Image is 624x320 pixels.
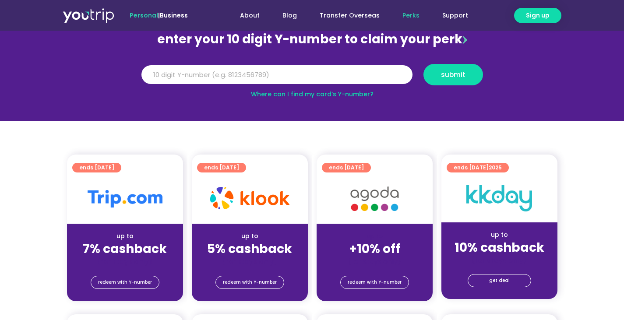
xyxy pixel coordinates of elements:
a: ends [DATE] [72,163,121,172]
form: Y Number [141,64,483,92]
div: (for stays only) [74,257,176,266]
a: redeem with Y-number [340,276,409,289]
div: enter your 10 digit Y-number to claim your perk [137,28,487,51]
strong: 5% cashback [207,240,292,257]
span: ends [DATE] [329,163,364,172]
a: Support [431,7,479,24]
span: ends [DATE] [454,163,502,172]
a: redeem with Y-number [91,276,159,289]
a: About [229,7,271,24]
a: Sign up [514,8,561,23]
a: get deal [468,274,531,287]
nav: Menu [212,7,479,24]
div: (for stays only) [199,257,301,266]
a: Transfer Overseas [308,7,391,24]
span: up to [367,232,383,240]
span: ends [DATE] [79,163,114,172]
span: redeem with Y-number [348,276,402,288]
strong: +10% off [349,240,400,257]
span: submit [441,71,465,78]
a: Perks [391,7,431,24]
input: 10 digit Y-number (e.g. 8123456789) [141,65,412,84]
div: up to [448,230,550,239]
strong: 10% cashback [455,239,544,256]
span: 2025 [489,164,502,171]
span: get deal [489,274,510,287]
a: Business [160,11,188,20]
a: redeem with Y-number [215,276,284,289]
a: ends [DATE] [322,163,371,172]
span: ends [DATE] [204,163,239,172]
button: submit [423,64,483,85]
span: | [130,11,188,20]
span: Personal [130,11,158,20]
span: redeem with Y-number [223,276,277,288]
span: redeem with Y-number [98,276,152,288]
div: up to [74,232,176,241]
a: ends [DATE]2025 [447,163,509,172]
strong: 7% cashback [83,240,167,257]
a: ends [DATE] [197,163,246,172]
div: (for stays only) [448,256,550,265]
a: Where can I find my card’s Y-number? [251,90,374,98]
a: Blog [271,7,308,24]
div: (for stays only) [324,257,426,266]
div: up to [199,232,301,241]
span: Sign up [526,11,550,20]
